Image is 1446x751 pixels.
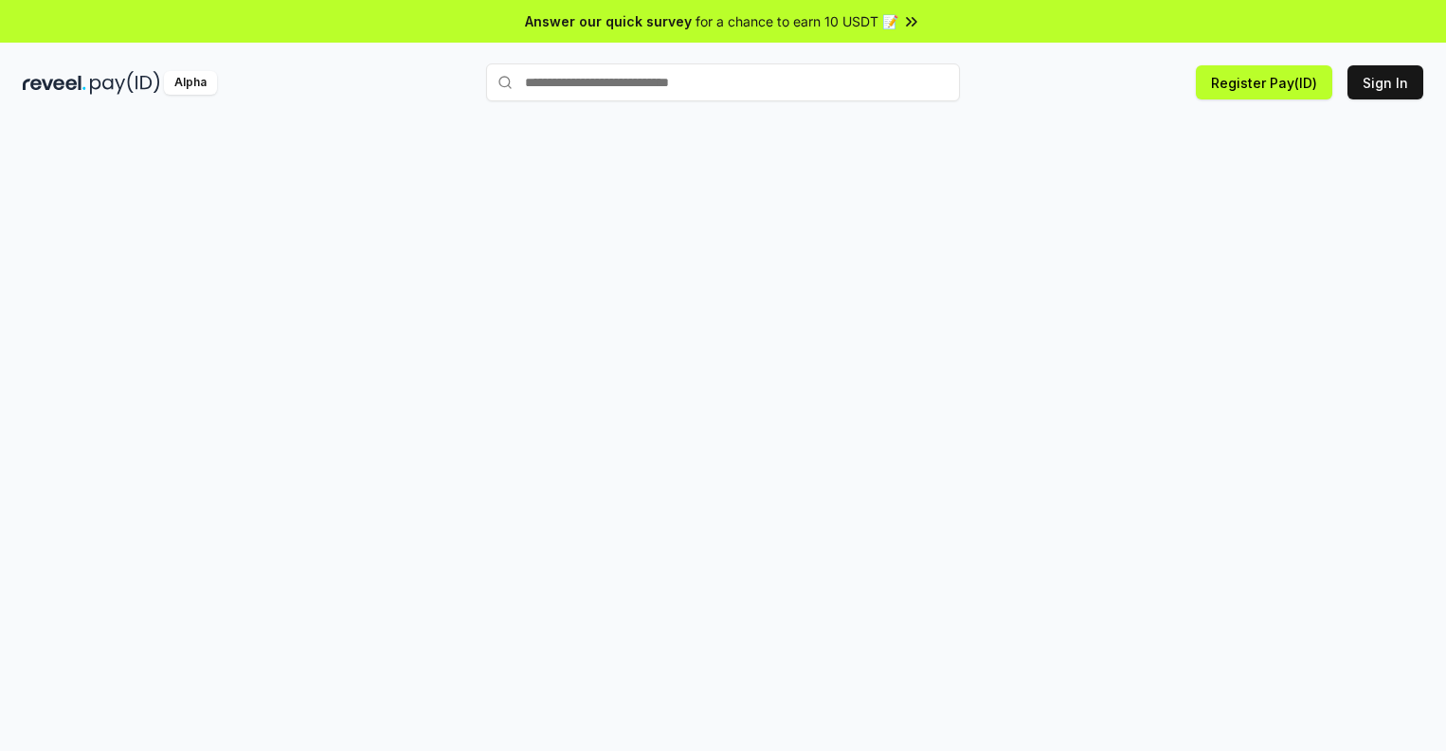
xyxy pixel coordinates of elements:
[525,11,692,31] span: Answer our quick survey
[90,71,160,95] img: pay_id
[164,71,217,95] div: Alpha
[696,11,898,31] span: for a chance to earn 10 USDT 📝
[1196,65,1332,99] button: Register Pay(ID)
[23,71,86,95] img: reveel_dark
[1347,65,1423,99] button: Sign In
